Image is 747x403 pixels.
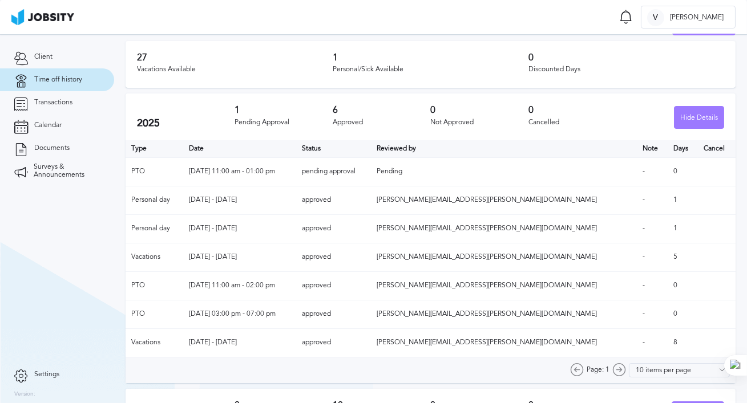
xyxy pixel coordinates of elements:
h2: 2025 [137,117,235,129]
span: [PERSON_NAME][EMAIL_ADDRESS][PERSON_NAME][DOMAIN_NAME] [377,310,597,317]
td: [DATE] - [DATE] [183,243,296,271]
td: PTO [126,300,183,328]
span: Pending [377,167,402,175]
th: Type [126,140,183,157]
td: 0 [668,271,698,300]
div: Hide Details [675,107,724,129]
td: approved [296,243,371,271]
td: 0 [668,157,698,186]
td: 8 [668,328,698,357]
div: Cancelled [528,119,627,127]
h3: 27 [137,52,333,63]
td: 5 [668,243,698,271]
div: Discounted Days [528,66,724,74]
span: - [643,338,645,346]
h3: 0 [528,105,627,115]
td: approved [296,186,371,214]
span: Calendar [34,121,62,129]
span: - [643,167,645,175]
td: [DATE] - [DATE] [183,328,296,357]
span: Transactions [34,99,72,107]
div: Not Approved [431,119,529,127]
td: 0 [668,300,698,328]
td: 1 [668,186,698,214]
label: Version: [14,391,35,398]
span: Page: 1 [587,366,609,374]
span: - [643,310,645,317]
span: [PERSON_NAME][EMAIL_ADDRESS][PERSON_NAME][DOMAIN_NAME] [377,281,597,289]
td: [DATE] 11:00 am - 01:00 pm [183,157,296,186]
div: Personal/Sick Available [333,66,528,74]
img: ab4bad089aa723f57921c736e9817d99.png [11,9,74,25]
td: Vacations [126,328,183,357]
div: Pending Approval [235,119,333,127]
h3: 0 [528,52,724,63]
span: Time off history [34,76,82,84]
th: Days [668,140,698,157]
h3: 6 [333,105,431,115]
span: - [643,196,645,203]
td: approved [296,271,371,300]
td: [DATE] - [DATE] [183,214,296,243]
button: Request time off [672,13,736,35]
td: PTO [126,157,183,186]
td: PTO [126,271,183,300]
td: 1 [668,214,698,243]
span: - [643,224,645,232]
span: - [643,253,645,260]
span: Client [34,53,53,61]
th: Toggle SortBy [371,140,637,157]
td: [DATE] 03:00 pm - 07:00 pm [183,300,296,328]
span: - [643,281,645,289]
td: pending approval [296,157,371,186]
td: approved [296,300,371,328]
th: Toggle SortBy [183,140,296,157]
span: [PERSON_NAME][EMAIL_ADDRESS][PERSON_NAME][DOMAIN_NAME] [377,338,597,346]
td: [DATE] 11:00 am - 02:00 pm [183,271,296,300]
td: Personal day [126,186,183,214]
h3: 1 [235,105,333,115]
div: V [647,9,664,26]
h3: 0 [431,105,529,115]
td: approved [296,214,371,243]
td: Vacations [126,243,183,271]
th: Cancel [698,140,736,157]
th: Toggle SortBy [296,140,371,157]
h3: 1 [333,52,528,63]
button: Hide Details [674,106,724,129]
span: Surveys & Announcements [34,163,100,179]
span: [PERSON_NAME][EMAIL_ADDRESS][PERSON_NAME][DOMAIN_NAME] [377,253,597,260]
div: Approved [333,119,431,127]
div: Vacations Available [137,66,333,74]
span: Settings [34,371,59,378]
span: [PERSON_NAME] [664,14,729,22]
span: [PERSON_NAME][EMAIL_ADDRESS][PERSON_NAME][DOMAIN_NAME] [377,196,597,203]
span: Documents [34,144,70,152]
th: Toggle SortBy [637,140,668,157]
td: Personal day [126,214,183,243]
span: [PERSON_NAME][EMAIL_ADDRESS][PERSON_NAME][DOMAIN_NAME] [377,224,597,232]
td: [DATE] - [DATE] [183,186,296,214]
td: approved [296,328,371,357]
button: V[PERSON_NAME] [641,6,736,29]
